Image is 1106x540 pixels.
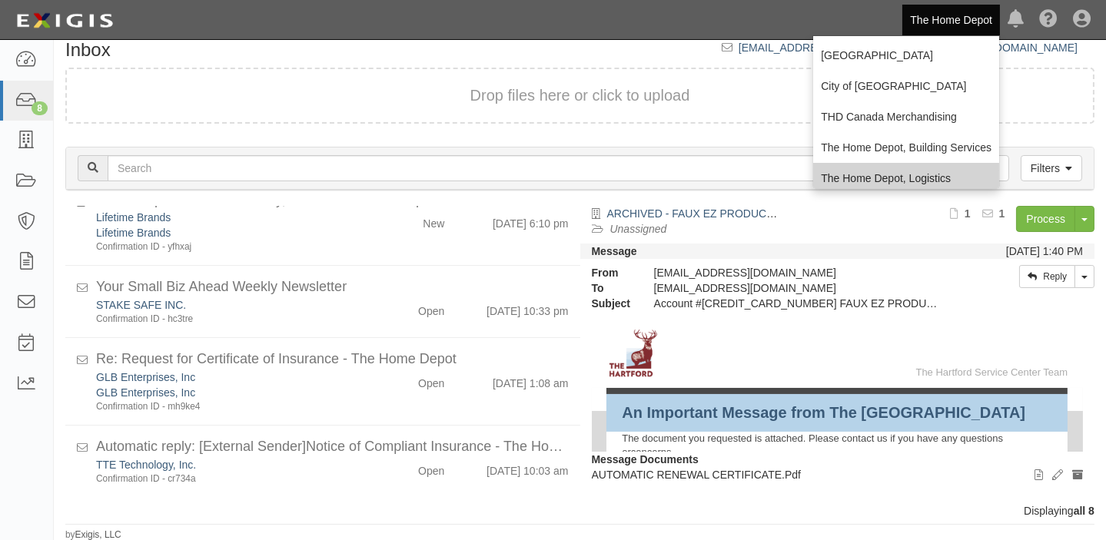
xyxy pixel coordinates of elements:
a: Exigis, LLC [75,529,121,540]
input: Search [108,155,866,181]
strong: Subject [580,296,643,311]
div: Automatic reply: [External Sender]Notice of Compliant Insurance - The Home Depot [96,437,569,457]
td: The document you requested is attached. Please contact us if you have any questions orconcerns. [622,432,1052,460]
a: Filters [1021,155,1082,181]
a: [GEOGRAPHIC_DATA] [813,40,999,71]
a: The Home Depot, Building Services [813,132,999,163]
p: AUTOMATIC RENEWAL CERTIFICATE.Pdf [592,467,1084,482]
h1: Inbox [65,40,111,60]
div: [DATE] 1:40 PM [1006,243,1083,259]
a: THD Canada Merchandising [813,101,999,132]
button: Drop files here or click to upload [470,84,690,107]
a: Lifetime Brands [96,227,171,239]
b: all 8 [1074,505,1094,517]
div: Displaying [54,503,1106,518]
strong: Message Documents [592,453,699,465]
i: View [1035,470,1043,481]
strong: To [580,280,643,296]
div: Open [418,457,444,479]
td: The Hartford Service Center Team [660,366,1068,380]
a: City of [GEOGRAPHIC_DATA] [813,71,999,101]
strong: From [580,265,643,280]
div: Open [418,297,444,319]
a: GLB Enterprises, Inc [96,371,195,383]
div: Re: Request for Certificate of Insurance - The Home Depot [96,350,569,369]
a: TTE Technology, Inc. [96,459,196,471]
div: Lifetime Brands [96,225,362,240]
a: Unassigned [610,223,667,235]
a: [EMAIL_ADDRESS][DOMAIN_NAME] [739,41,921,54]
div: Your Small Biz Ahead Weekly Newsletter [96,277,569,297]
div: [DATE] 10:33 pm [487,297,568,319]
a: Lifetime Brands [96,211,171,224]
img: The Hartford [606,326,660,380]
div: 8 [32,101,48,115]
img: logo-5460c22ac91f19d4615b14bd174203de0afe785f0fc80cf4dbbc73dc1793850b.png [12,7,118,35]
div: [DATE] 6:10 pm [493,210,569,231]
b: 1 [965,207,971,220]
a: ARCHIVED - FAUX EZ PRODUCTS INC [607,207,802,220]
div: [EMAIL_ADDRESS][DOMAIN_NAME] [643,265,955,280]
div: Confirmation ID - yfhxaj [96,240,362,253]
i: Edit document [1052,470,1063,481]
div: [DATE] 10:03 am [487,457,568,479]
div: Lifetime Brands [96,210,362,225]
a: [URL][DOMAIN_NAME] [964,41,1094,54]
div: party-tmphnn@sbainsurance.homedepot.com [643,280,955,296]
div: New [423,210,444,231]
a: STAKE SAFE INC. [96,299,186,311]
a: GLB Enterprises, Inc [96,386,195,399]
a: The Home Depot [902,5,1000,35]
td: An Important Message from The [GEOGRAPHIC_DATA] [622,402,1052,424]
a: The Home Depot, Logistics [813,163,999,194]
i: Help Center - Complianz [1039,11,1058,29]
a: Process [1016,206,1075,232]
div: [DATE] 1:08 am [493,369,569,391]
div: Account #100000002219607 FAUX EZ PRODUCTS INC [643,296,955,311]
div: Confirmation ID - mh9ke4 [96,400,362,413]
div: Confirmation ID - cr734a [96,472,362,485]
div: Confirmation ID - hc3tre [96,313,362,326]
div: Open [418,369,444,391]
strong: Message [592,245,637,257]
i: Archive document [1072,470,1083,481]
a: Reply [1019,265,1075,288]
b: 1 [999,207,1005,220]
